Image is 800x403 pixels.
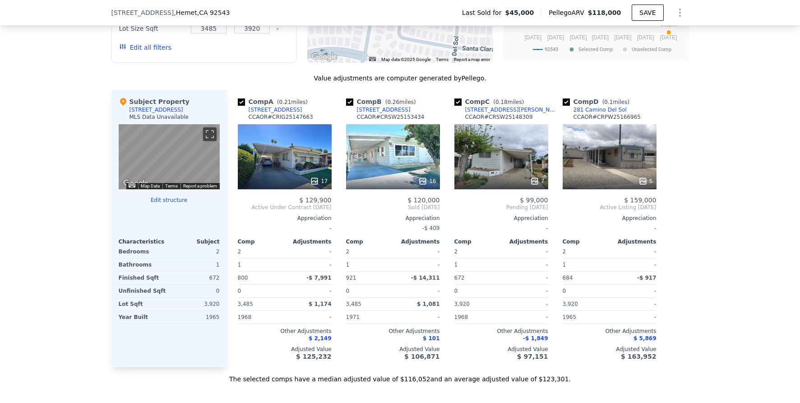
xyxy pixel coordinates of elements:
div: 1968 [454,311,499,323]
span: 2 [238,248,241,255]
div: Bathrooms [119,258,167,271]
span: -$ 1,849 [523,335,548,342]
div: - [287,245,332,258]
span: 3,485 [346,301,361,307]
span: $ 1,081 [417,301,439,307]
div: Comp [563,238,610,245]
div: Lot Sqft [119,298,167,310]
a: [STREET_ADDRESS][PERSON_NAME] [454,106,559,113]
div: - [503,298,548,310]
div: Street View [119,124,220,189]
div: Finished Sqft [119,272,167,284]
div: - [563,222,657,234]
text: [DATE] [569,34,587,41]
span: $ 5,869 [634,335,656,342]
span: $ 101 [423,335,440,342]
a: Open this area in Google Maps (opens a new window) [310,51,339,63]
a: [STREET_ADDRESS] [346,106,411,113]
div: 1968 [238,311,283,323]
div: 672 [171,272,220,284]
div: Appreciation [454,215,548,222]
div: Year Built [119,311,167,323]
div: CCAOR # CRSW25153434 [357,113,425,121]
div: CCAOR # CRSW25148309 [465,113,533,121]
span: Map data ©2025 Google [381,57,430,62]
span: Pellego ARV [549,8,588,17]
div: Adjusted Value [454,346,548,353]
button: Map Data [141,183,160,189]
div: - [395,245,440,258]
a: Report a problem [183,183,217,188]
div: Adjusted Value [238,346,332,353]
text: Unselected Comp [632,47,671,52]
div: Adjustments [393,238,440,245]
div: 1965 [171,311,220,323]
div: 0 [171,285,220,297]
img: Google [121,178,151,189]
div: CCAOR # CRIG25147663 [249,113,313,121]
span: $ 1,174 [309,301,331,307]
button: SAVE [632,5,663,21]
button: Edit structure [119,197,220,204]
span: ( miles) [273,99,311,105]
span: , Hemet [174,8,230,17]
div: [STREET_ADDRESS] [129,106,183,113]
div: 3,920 [171,298,220,310]
div: [STREET_ADDRESS] [249,106,302,113]
div: - [395,285,440,297]
div: Comp D [563,97,634,106]
div: Subject [169,238,220,245]
span: $ 125,232 [296,353,331,360]
div: Lot Size Sqft [119,22,185,35]
div: - [503,285,548,297]
div: Other Adjustments [346,328,440,335]
div: MLS Data Unavailable [129,113,189,121]
div: 1971 [346,311,391,323]
span: Last Sold for [462,8,505,17]
div: 7 [530,177,545,186]
button: Clear [276,27,279,31]
div: Other Adjustments [563,328,657,335]
div: 1 [346,258,391,271]
div: - [503,272,548,284]
div: Bedrooms [119,245,167,258]
span: 2 [563,248,566,255]
div: - [287,285,332,297]
div: Adjusted Value [346,346,440,353]
div: 16 [418,177,436,186]
text: [DATE] [524,34,541,41]
span: 921 [346,275,356,281]
div: Adjustments [285,238,332,245]
text: Selected Comp [578,47,613,52]
span: 0.1 [604,99,613,105]
span: 3,920 [454,301,470,307]
button: Keyboard shortcuts [129,183,135,187]
div: Appreciation [563,215,657,222]
a: Report a map error [454,57,490,62]
span: Active Listing [DATE] [563,204,657,211]
button: Show Options [671,4,689,22]
a: Terms (opens in new tab) [436,57,449,62]
div: - [395,311,440,323]
span: -$ 7,991 [306,275,331,281]
a: Open this area in Google Maps (opens a new window) [121,178,151,189]
span: 672 [454,275,465,281]
div: 1 [171,258,220,271]
div: - [503,258,548,271]
text: [DATE] [614,34,631,41]
div: Comp [238,238,285,245]
div: - [238,222,332,234]
span: $118,000 [588,9,621,16]
text: [DATE] [547,34,564,41]
span: Sold [DATE] [346,204,440,211]
span: ( miles) [382,99,420,105]
div: Value adjustments are computer generated by Pellego . [111,74,689,83]
div: Appreciation [346,215,440,222]
span: $ 159,000 [624,197,656,204]
div: - [611,258,657,271]
a: [STREET_ADDRESS] [238,106,302,113]
span: 0 [346,288,350,294]
div: The selected comps have a median adjusted value of $116,052 and an average adjusted value of $123... [111,367,689,384]
div: - [611,285,657,297]
div: - [611,298,657,310]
